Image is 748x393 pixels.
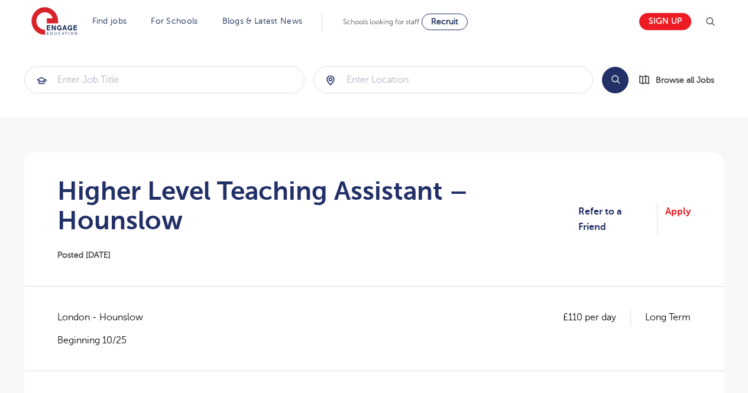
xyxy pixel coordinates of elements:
[639,13,691,30] a: Sign up
[314,67,593,93] input: Submit
[665,204,691,235] a: Apply
[57,176,578,235] h1: Higher Level Teaching Assistant – Hounslow
[313,66,594,93] div: Submit
[57,334,155,347] p: Beginning 10/25
[638,73,724,87] a: Browse all Jobs
[57,251,111,259] span: Posted [DATE]
[92,17,127,25] a: Find jobs
[578,204,658,235] a: Refer to a Friend
[24,66,305,93] div: Submit
[222,17,303,25] a: Blogs & Latest News
[563,310,631,325] p: £110 per day
[31,7,77,37] img: Engage Education
[602,67,629,93] button: Search
[431,17,458,26] span: Recruit
[151,17,197,25] a: For Schools
[25,67,304,93] input: Submit
[57,310,155,325] span: London - Hounslow
[656,73,714,87] span: Browse all Jobs
[343,18,419,26] span: Schools looking for staff
[645,310,691,325] p: Long Term
[422,14,468,30] a: Recruit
